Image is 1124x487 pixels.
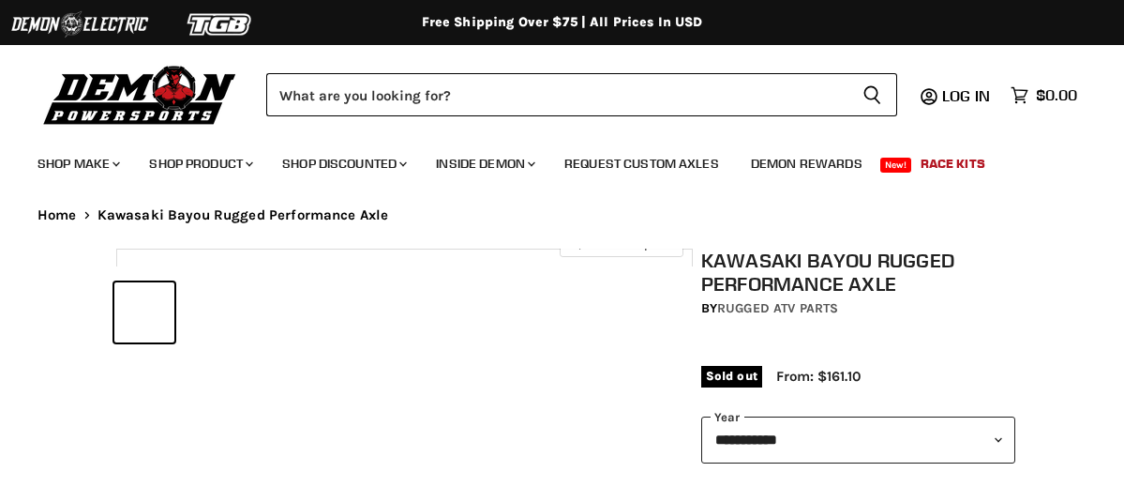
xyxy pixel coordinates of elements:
[569,236,673,251] span: Click to expand
[266,73,847,116] input: Search
[880,158,912,173] span: New!
[23,145,131,183] a: Shop Make
[701,298,1016,319] div: by
[97,207,389,223] span: Kawasaki Bayou Rugged Performance Axle
[9,7,150,42] img: Demon Electric Logo 2
[422,145,547,183] a: Inside Demon
[907,145,999,183] a: Race Kits
[550,145,733,183] a: Request Custom Axles
[150,7,291,42] img: TGB Logo 2
[1001,82,1087,109] a: $0.00
[701,417,1016,463] select: year
[135,145,264,183] a: Shop Product
[268,145,418,183] a: Shop Discounted
[934,87,1001,104] a: Log in
[737,145,877,183] a: Demon Rewards
[776,368,861,385] span: From: $161.10
[847,73,897,116] button: Search
[701,366,762,387] span: Sold out
[717,300,838,316] a: Rugged ATV Parts
[266,73,897,116] form: Product
[23,137,1072,183] ul: Main menu
[114,282,174,342] button: Kawasaki Bayou Rugged Performance Axle thumbnail
[37,207,77,223] a: Home
[942,86,990,105] span: Log in
[701,249,1016,296] h1: Kawasaki Bayou Rugged Performance Axle
[37,61,243,128] img: Demon Powersports
[1036,86,1077,104] span: $0.00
